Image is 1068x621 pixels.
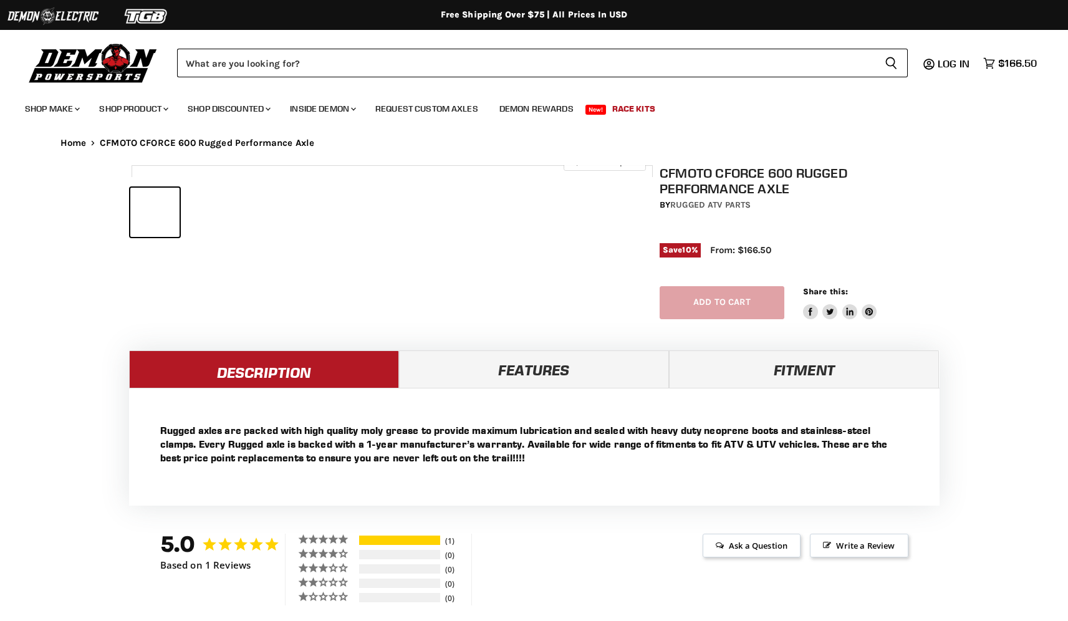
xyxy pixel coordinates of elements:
[129,350,399,388] a: Description
[703,534,801,557] span: Ask a Question
[100,138,314,148] span: CFMOTO CFORCE 600 Rugged Performance Axle
[603,96,665,122] a: Race Kits
[660,243,701,257] span: Save %
[669,350,939,388] a: Fitment
[6,4,100,28] img: Demon Electric Logo 2
[177,49,908,77] form: Product
[875,49,908,77] button: Search
[25,41,161,85] img: Demon Powersports
[660,165,944,196] h1: CFMOTO CFORCE 600 Rugged Performance Axle
[490,96,583,122] a: Demon Rewards
[90,96,176,122] a: Shop Product
[16,96,87,122] a: Shop Make
[36,9,1033,21] div: Free Shipping Over $75 | All Prices In USD
[803,287,848,296] span: Share this:
[399,350,669,388] a: Features
[100,4,193,28] img: TGB Logo 2
[366,96,488,122] a: Request Custom Axles
[60,138,87,148] a: Home
[160,560,251,570] span: Based on 1 Reviews
[359,536,440,545] div: 5-Star Ratings
[178,96,278,122] a: Shop Discounted
[359,536,440,545] div: 100%
[298,534,357,544] div: 5 ★
[160,531,196,557] strong: 5.0
[682,245,691,254] span: 10
[570,157,639,166] span: Click to expand
[442,536,468,546] div: 1
[998,57,1037,69] span: $166.50
[130,188,180,237] button: IMAGE thumbnail
[810,534,908,557] span: Write a Review
[177,49,875,77] input: Search
[710,244,771,256] span: From: $166.50
[938,57,969,70] span: Log in
[585,105,607,115] span: New!
[160,423,908,465] p: Rugged axles are packed with high quality moly grease to provide maximum lubrication and sealed w...
[670,200,751,210] a: Rugged ATV Parts
[281,96,363,122] a: Inside Demon
[977,54,1043,72] a: $166.50
[803,286,877,319] aside: Share this:
[932,58,977,69] a: Log in
[16,91,1034,122] ul: Main menu
[36,138,1033,148] nav: Breadcrumbs
[660,198,944,212] div: by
